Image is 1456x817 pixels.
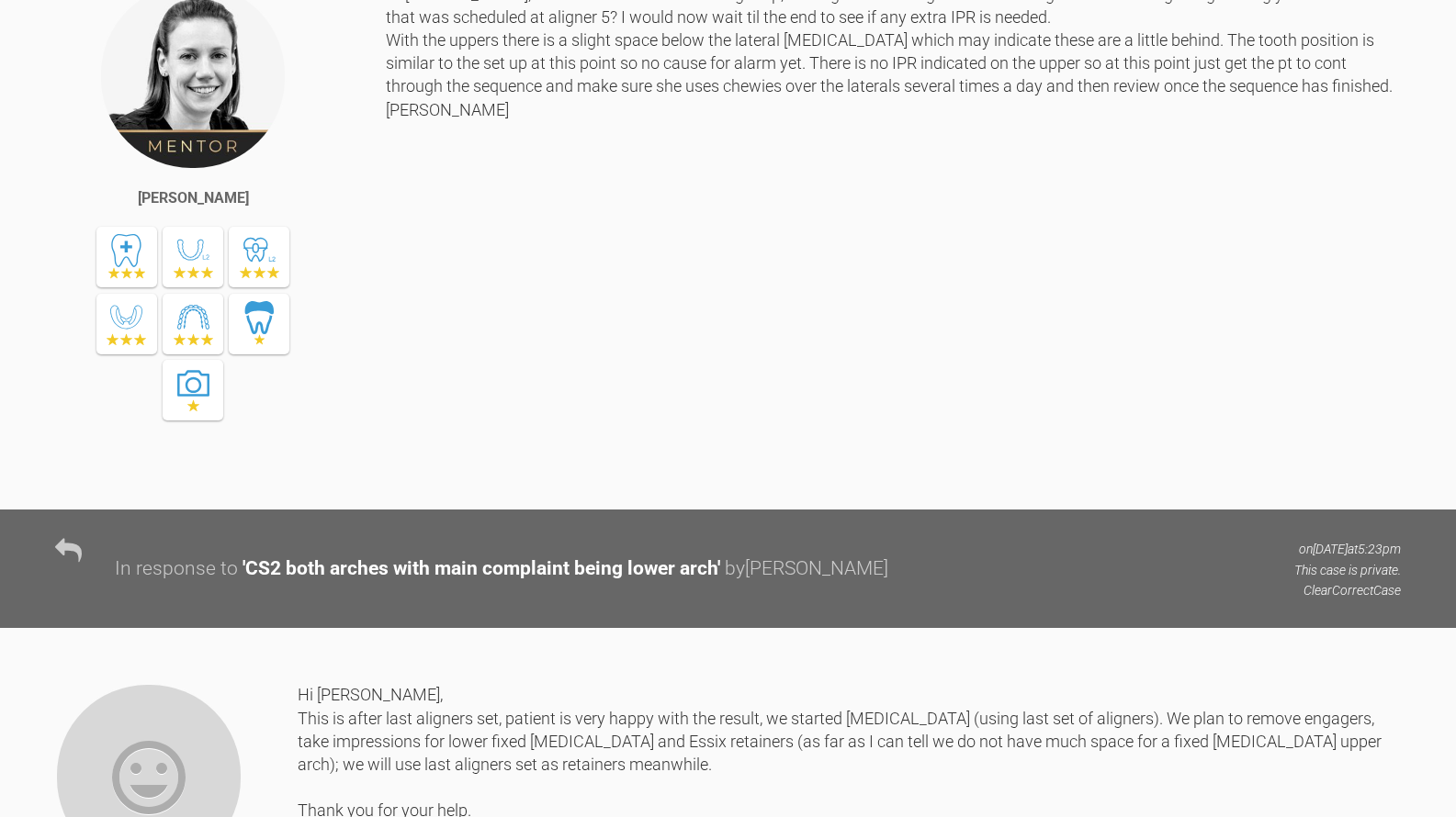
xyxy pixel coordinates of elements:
p: This case is private. [1294,560,1401,580]
p: on [DATE] at 5:23pm [1294,539,1401,559]
div: In response to [115,554,238,585]
div: ' CS2 both arches with main complaint being lower arch ' [243,554,720,585]
div: by [PERSON_NAME] [725,554,888,585]
p: ClearCorrect Case [1294,580,1401,600]
div: [PERSON_NAME] [138,186,249,210]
